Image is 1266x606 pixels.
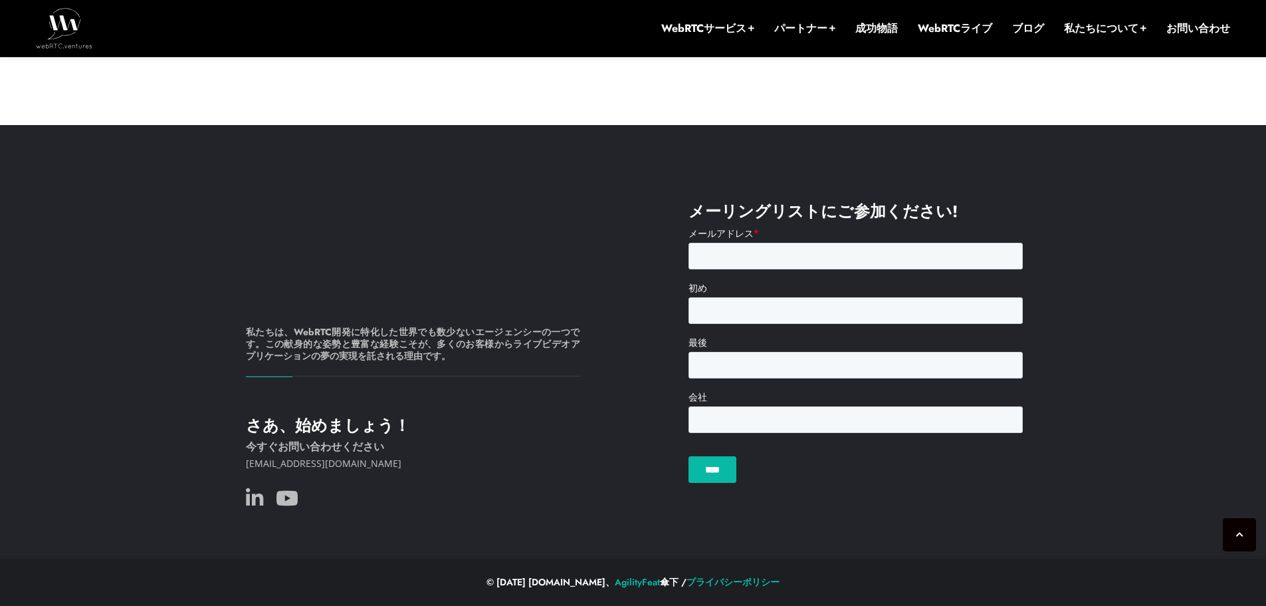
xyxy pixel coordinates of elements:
[246,414,410,437] font: さあ、始めましょう！
[246,439,384,454] a: 今すぐお問い合わせください
[36,8,92,48] img: WebRTC.ventures
[1064,21,1138,36] font: 私たちについて
[686,575,780,589] a: プライバシーポリシー
[918,21,992,36] a: WebRTCライブ
[1166,21,1230,36] a: お問い合わせ
[1064,21,1146,36] a: 私たちについて
[660,575,686,589] font: 傘下 /
[661,21,754,36] a: WebRTCサービス
[774,21,827,36] font: パートナー
[855,21,898,36] a: 成功物語
[246,325,580,363] font: 私たちは、WebRTC開発に特化した世界でも数少ないエージェンシーの一つです。この献身的な姿勢と豊富な経験こそが、多くのお客様からライブビデオアプリケーションの夢の実現を託される理由です。
[486,575,615,589] font: © [DATE] [DOMAIN_NAME]、
[661,21,746,36] font: WebRTCサービス
[1012,21,1044,36] a: ブログ
[246,457,401,470] a: [EMAIL_ADDRESS][DOMAIN_NAME]
[615,575,660,589] a: AgilityFeat
[688,200,958,223] font: メーリングリストにご参加ください!
[688,227,1023,494] iframe: フォーム0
